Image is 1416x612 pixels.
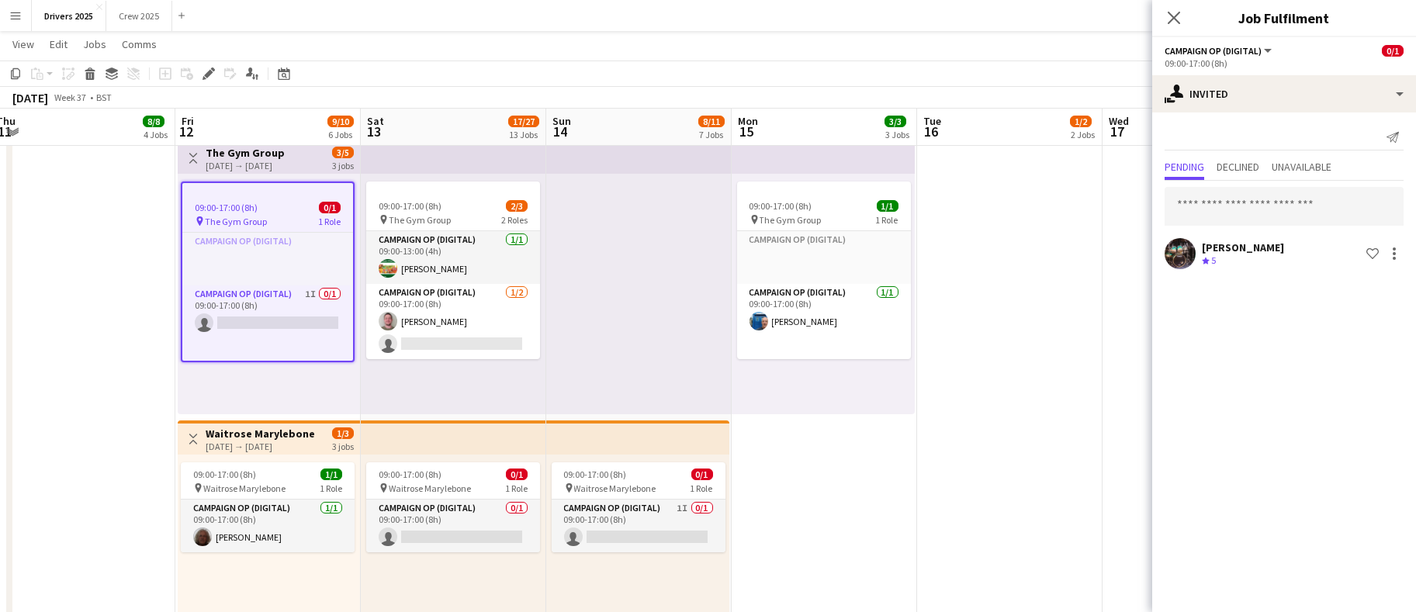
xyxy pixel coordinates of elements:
span: 8/8 [143,116,164,127]
button: Crew 2025 [106,1,172,31]
div: 6 Jobs [328,129,353,140]
span: 1/3 [332,427,354,439]
div: 7 Jobs [699,129,724,140]
a: Comms [116,34,163,54]
span: 1 Role [505,482,528,494]
span: Week 37 [51,92,90,103]
div: 4 Jobs [144,129,168,140]
span: 1/1 [877,200,898,212]
div: Invited [1152,75,1416,112]
span: Sun [552,114,571,128]
app-card-role-placeholder: Campaign Op (Digital) [737,231,911,284]
span: The Gym Group [389,214,451,226]
app-card-role-placeholder: Campaign Op (Digital) [182,233,353,285]
span: 2/3 [506,200,528,212]
h3: The Gym Group [206,146,285,160]
span: 12 [179,123,194,140]
span: 09:00-17:00 (8h) [564,469,627,480]
app-job-card: 09:00-17:00 (8h)1/1 Waitrose Marylebone1 RoleCampaign Op (Digital)1/109:00-17:00 (8h)[PERSON_NAME] [181,462,355,552]
span: Waitrose Marylebone [574,482,656,494]
div: 3 Jobs [885,129,909,140]
span: Unavailable [1272,161,1331,172]
span: Comms [122,37,157,51]
span: 3/5 [332,147,354,158]
a: Jobs [77,34,113,54]
span: Mon [738,114,758,128]
span: Sat [367,114,384,128]
span: 09:00-17:00 (8h) [193,469,256,480]
app-card-role: Campaign Op (Digital)1/109:00-17:00 (8h)[PERSON_NAME] [737,284,911,359]
span: 8/11 [698,116,725,127]
span: 09:00-17:00 (8h) [379,469,441,480]
app-job-card: 09:00-17:00 (8h)0/1 Waitrose Marylebone1 RoleCampaign Op (Digital)1I0/109:00-17:00 (8h) [552,462,725,552]
span: 0/1 [506,469,528,480]
a: Edit [43,34,74,54]
span: 2 Roles [501,214,528,226]
span: 1 Role [691,482,713,494]
div: [DATE] [12,90,48,105]
span: 1/1 [320,469,342,480]
span: View [12,37,34,51]
span: 09:00-17:00 (8h) [195,202,258,213]
div: [DATE] → [DATE] [206,160,285,171]
span: Campaign Op (Digital) [1165,45,1262,57]
app-job-card: 09:00-17:00 (8h)1/1 The Gym Group1 RoleCampaign Op (Digital)Campaign Op (Digital)1/109:00-17:00 (... [737,182,911,359]
span: 1 Role [318,216,341,227]
span: 13 [365,123,384,140]
span: 09:00-17:00 (8h) [750,200,812,212]
span: The Gym Group [760,214,822,226]
app-card-role: Campaign Op (Digital)1I0/109:00-17:00 (8h) [182,285,353,361]
app-card-role: Campaign Op (Digital)1/209:00-17:00 (8h)[PERSON_NAME] [366,284,540,359]
span: 16 [921,123,941,140]
div: BST [96,92,112,103]
app-card-role: Campaign Op (Digital)1I0/109:00-17:00 (8h) [552,500,725,552]
span: 1 Role [876,214,898,226]
app-job-card: 09:00-17:00 (8h)0/1 The Gym Group1 RoleCampaign Op (Digital)Campaign Op (Digital)1I0/109:00-17:00... [181,182,355,362]
span: Pending [1165,161,1204,172]
span: Waitrose Marylebone [389,482,471,494]
span: Declined [1217,161,1259,172]
div: 3 jobs [332,439,354,452]
span: 14 [550,123,571,140]
div: 09:00-17:00 (8h) [1165,57,1404,69]
span: 0/1 [691,469,713,480]
span: 09:00-17:00 (8h) [379,200,441,212]
span: 0/1 [319,202,341,213]
div: 3 jobs [332,158,354,171]
span: 3/3 [885,116,906,127]
span: 9/10 [327,116,354,127]
h3: Job Fulfilment [1152,8,1416,28]
a: View [6,34,40,54]
span: 17 [1106,123,1129,140]
app-card-role: Campaign Op (Digital)0/109:00-17:00 (8h) [366,500,540,552]
span: Tue [923,114,941,128]
span: 15 [736,123,758,140]
span: Jobs [83,37,106,51]
div: [PERSON_NAME] [1202,240,1284,254]
button: Drivers 2025 [32,1,106,31]
span: 1/2 [1070,116,1092,127]
span: Fri [182,114,194,128]
app-card-role: Campaign Op (Digital)1/109:00-13:00 (4h)[PERSON_NAME] [366,231,540,284]
span: 5 [1211,254,1216,266]
div: 13 Jobs [509,129,538,140]
app-card-role: Campaign Op (Digital)1/109:00-17:00 (8h)[PERSON_NAME] [181,500,355,552]
span: Wed [1109,114,1129,128]
button: Campaign Op (Digital) [1165,45,1274,57]
app-job-card: 09:00-17:00 (8h)2/3 The Gym Group2 RolesCampaign Op (Digital)1/109:00-13:00 (4h)[PERSON_NAME]Camp... [366,182,540,359]
span: Edit [50,37,68,51]
span: 17/27 [508,116,539,127]
div: 2 Jobs [1071,129,1095,140]
span: Waitrose Marylebone [203,482,286,494]
h3: Waitrose Marylebone [206,427,315,441]
app-job-card: 09:00-17:00 (8h)0/1 Waitrose Marylebone1 RoleCampaign Op (Digital)0/109:00-17:00 (8h) [366,462,540,552]
span: 1 Role [320,482,342,494]
div: [DATE] → [DATE] [206,441,315,452]
span: The Gym Group [205,216,267,227]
